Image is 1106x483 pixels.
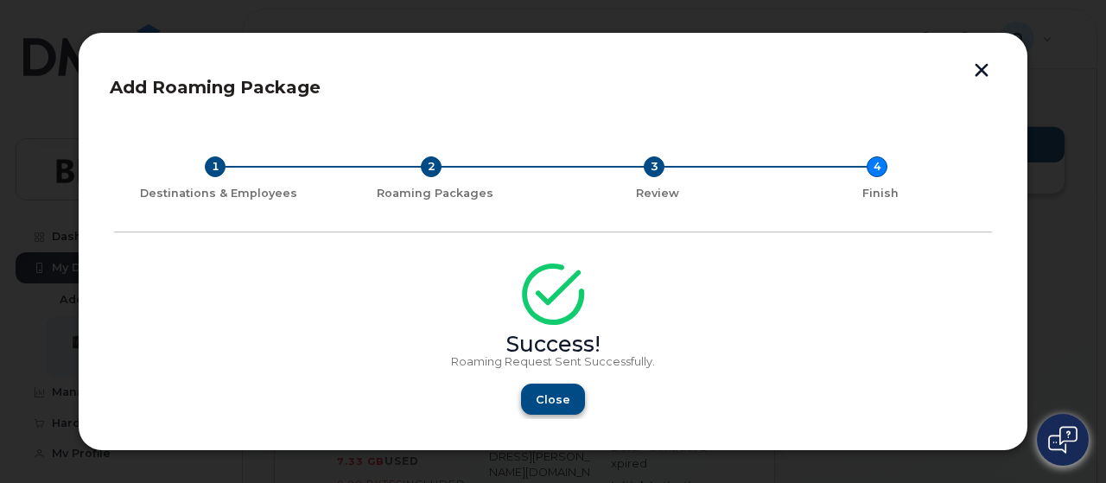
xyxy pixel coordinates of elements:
img: Open chat [1048,426,1077,454]
div: 3 [644,156,664,177]
p: Roaming Request Sent Successfully. [114,355,992,369]
div: Review [553,187,762,200]
span: Add Roaming Package [110,77,321,98]
div: Destinations & Employees [121,187,316,200]
div: 2 [421,156,442,177]
span: Close [536,391,570,408]
div: Roaming Packages [330,187,539,200]
div: Success! [114,338,992,352]
button: Close [521,384,585,415]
